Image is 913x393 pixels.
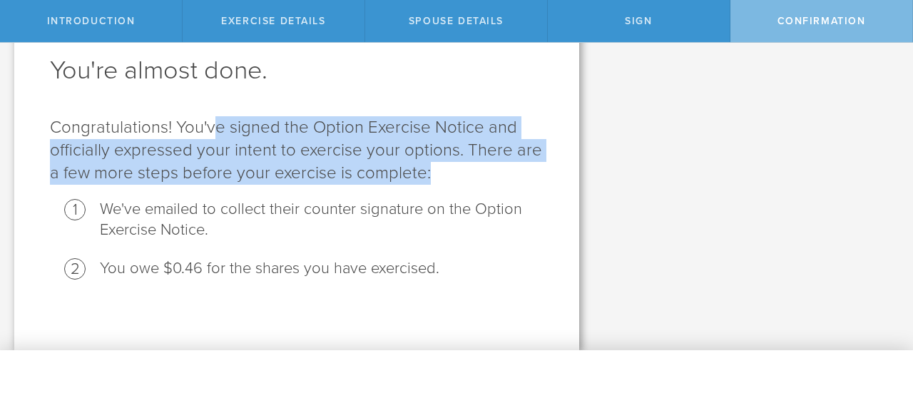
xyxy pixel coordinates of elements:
[50,53,544,88] h1: You're almost done.
[221,15,325,27] span: Exercise Details
[50,116,544,185] p: Congratulations! You've signed the Option Exercise Notice and officially expressed your intent to...
[100,258,544,279] li: You owe $0.46 for the shares you have exercised.
[100,199,544,240] li: We've emailed to collect their counter signature on the Option Exercise Notice.
[409,15,504,27] span: Spouse Details
[625,15,652,27] span: Sign
[47,15,136,27] span: Introduction
[777,15,866,27] span: Confirmation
